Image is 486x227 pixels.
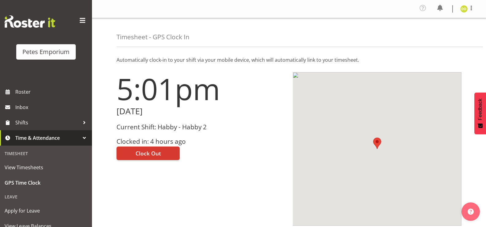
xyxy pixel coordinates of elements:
a: Apply for Leave [2,203,90,218]
button: Clock Out [117,147,180,160]
img: Rosterit website logo [5,15,55,28]
span: Inbox [15,103,89,112]
span: Clock Out [136,149,161,157]
span: Shifts [15,118,80,127]
span: GPS Time Clock [5,178,87,187]
img: danielle-donselaar8920.jpg [460,5,468,13]
div: Leave [2,190,90,203]
h4: Timesheet - GPS Clock In [117,33,189,41]
h1: 5:01pm [117,72,285,105]
img: help-xxl-2.png [468,209,474,215]
h3: Current Shift: Habby - Habby 2 [117,123,285,131]
a: View Timesheets [2,160,90,175]
h2: [DATE] [117,107,285,116]
span: Apply for Leave [5,206,87,215]
span: View Timesheets [5,163,87,172]
button: Feedback - Show survey [474,92,486,134]
p: Automatically clock-in to your shift via your mobile device, which will automatically link to you... [117,56,461,64]
span: Roster [15,87,89,96]
div: Timesheet [2,147,90,160]
span: Time & Attendance [15,133,80,143]
h3: Clocked in: 4 hours ago [117,138,285,145]
a: GPS Time Clock [2,175,90,190]
span: Feedback [477,99,483,120]
div: Petes Emporium [22,47,70,57]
